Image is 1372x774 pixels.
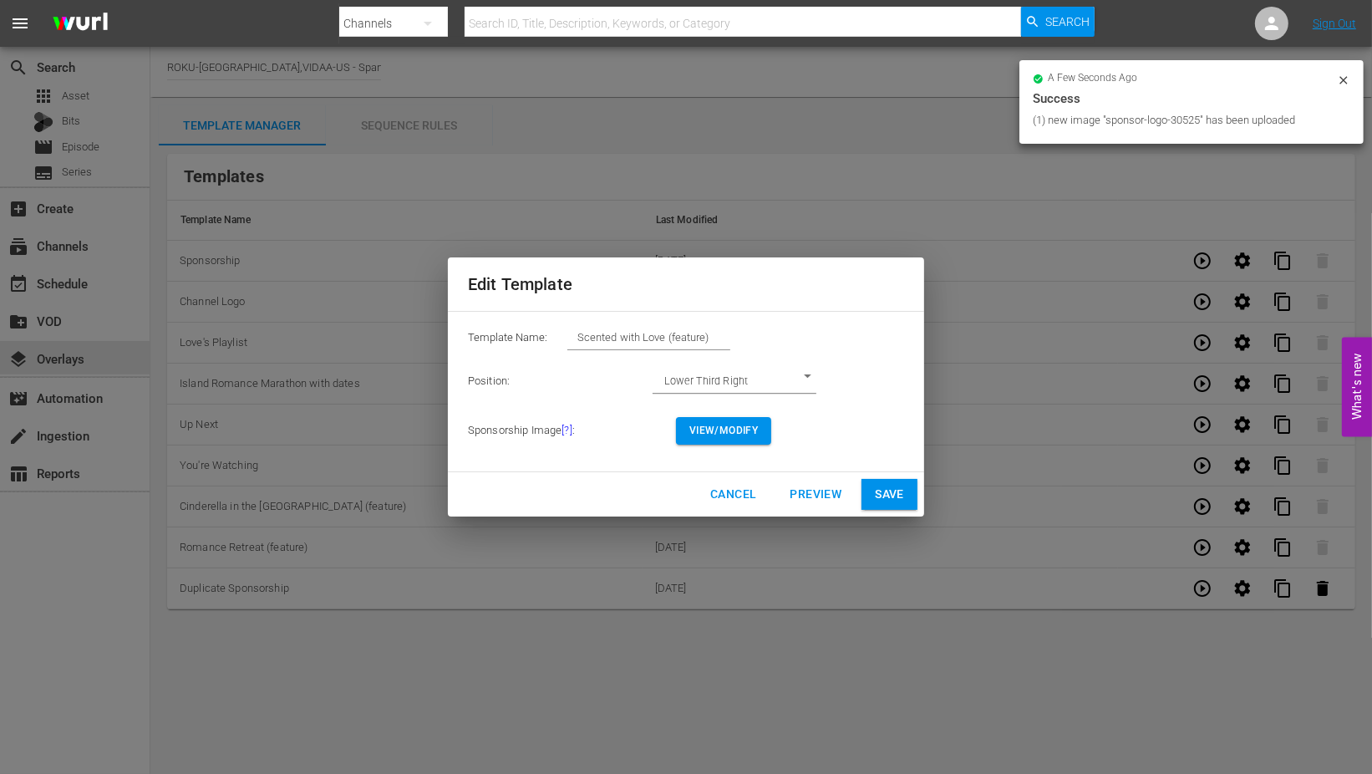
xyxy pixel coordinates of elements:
[1313,17,1356,30] a: Sign Out
[653,369,816,395] div: Lower Third Right
[468,331,547,344] span: Template Name:
[875,484,904,505] span: Save
[689,422,758,440] span: View/Modify
[676,417,771,445] button: View/Modify
[790,484,842,505] span: Preview
[1033,112,1333,129] div: (1) new image "sponsor-logo-30525" has been uploaded
[468,404,676,458] td: Sponsorship Image :
[1342,338,1372,437] button: Open Feedback Widget
[468,271,904,298] h2: Edit Template
[1049,72,1138,85] span: a few seconds ago
[468,359,676,404] td: Position:
[777,479,856,510] button: Preview
[1033,89,1350,109] div: Success
[40,4,120,43] img: ans4CAIJ8jUAAAAAAAAAAAAAAAAAAAAAAAAgQb4GAAAAAAAAAAAAAAAAAAAAAAAAJMjXAAAAAAAAAAAAAAAAAAAAAAAAgAT5G...
[562,424,572,436] span: Updating the image takes effect immediately, regardless of whether the template is saved
[10,13,30,33] span: menu
[1045,7,1090,37] span: Search
[697,479,770,510] button: Cancel
[861,479,917,510] button: Save
[710,484,756,505] span: Cancel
